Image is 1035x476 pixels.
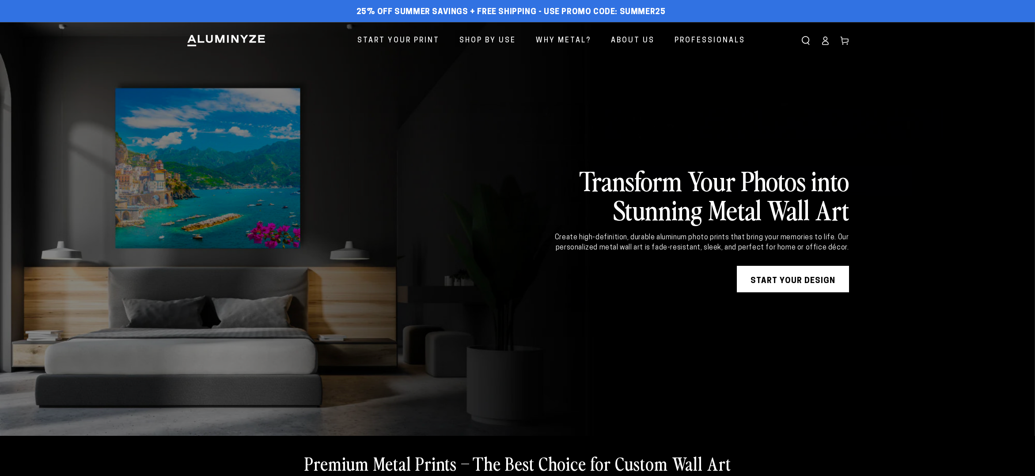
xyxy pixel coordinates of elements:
a: Start Your Print [351,29,446,53]
h2: Transform Your Photos into Stunning Metal Wall Art [528,166,849,224]
h2: Premium Metal Prints – The Best Choice for Custom Wall Art [304,452,731,475]
div: Create high-definition, durable aluminum photo prints that bring your memories to life. Our perso... [528,233,849,253]
span: 25% off Summer Savings + Free Shipping - Use Promo Code: SUMMER25 [356,8,666,17]
a: Professionals [668,29,752,53]
span: Professionals [675,34,745,47]
img: Aluminyze [186,34,266,47]
span: About Us [611,34,655,47]
span: Shop By Use [459,34,516,47]
a: About Us [604,29,661,53]
span: Why Metal? [536,34,591,47]
span: Start Your Print [357,34,440,47]
a: START YOUR DESIGN [737,266,849,292]
a: Shop By Use [453,29,523,53]
a: Why Metal? [529,29,598,53]
summary: Search our site [796,31,815,50]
